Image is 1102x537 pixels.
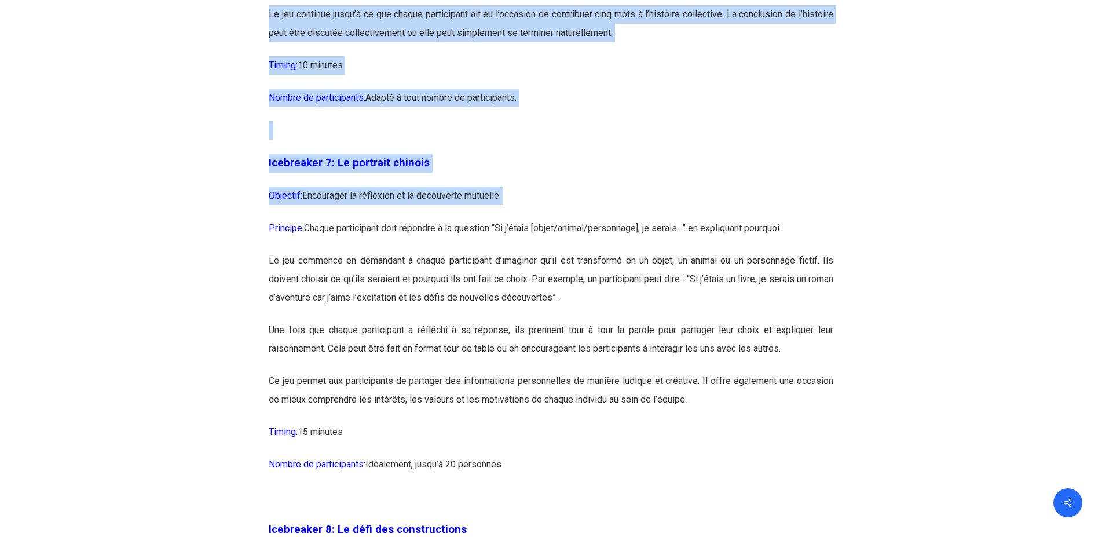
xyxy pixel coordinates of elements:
p: Le jeu continue jusqu’à ce que chaque participant ait eu l’occasion de contribuer cinq mots à l’h... [269,5,833,56]
p: Encourager la réflexion et la découverte mutuelle. [269,187,833,219]
p: Une fois que chaque participant a réfléchi à sa réponse, ils prennent tour à tour la parole pour ... [269,321,833,372]
span: Nombre de participants: [269,92,365,103]
p: Ce jeu permet aux participants de partager des informations personnelles de manière ludique et cr... [269,372,833,423]
span: Nombre de participants: [269,459,365,470]
p: 15 minutes [269,423,833,455]
span: Objectif: [269,190,302,201]
p: 10 minutes [269,56,833,89]
span: Timing: [269,426,298,437]
span: Timing: [269,60,298,71]
span: Icebreaker 8: Le défi des constructions [269,523,467,536]
p: Le jeu commence en demandant à chaque participant d’imaginer qu’il est transformé en un objet, un... [269,251,833,321]
p: Chaque participant doit répondre à la question “Si j’étais [objet/animal/personnage], je serais…”... [269,219,833,251]
span: Principe: [269,222,304,233]
span: Icebreaker 7: Le portrait chinois [269,156,430,169]
p: Idéalement, jusqu’à 20 personnes. [269,455,833,488]
p: Adapté à tout nombre de participants. [269,89,833,121]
